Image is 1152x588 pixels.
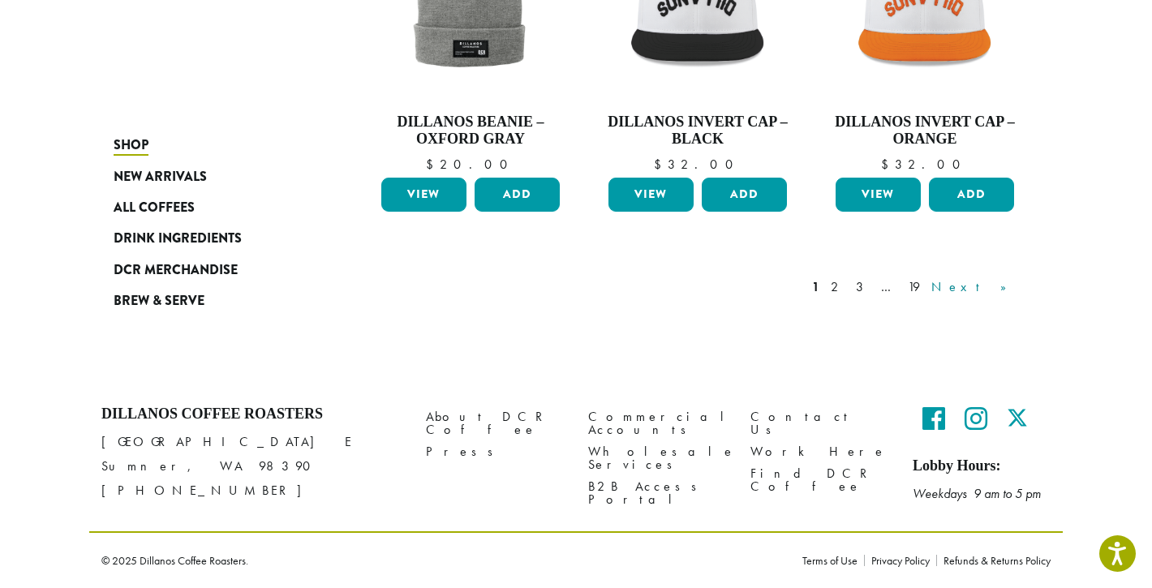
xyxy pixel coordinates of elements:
h4: Dillanos Invert Cap – Orange [832,114,1018,148]
a: Wholesale Services [588,440,726,475]
button: Add [702,178,787,212]
span: $ [654,156,668,173]
a: Refunds & Returns Policy [936,555,1051,566]
a: 19 [905,277,923,297]
a: Terms of Use [802,555,864,566]
a: 2 [827,277,848,297]
a: All Coffees [114,192,308,223]
a: 3 [853,277,873,297]
h4: Dillanos Beanie – Oxford Gray [377,114,564,148]
em: Weekdays 9 am to 5 pm [913,485,1041,502]
span: $ [426,156,440,173]
span: $ [881,156,895,173]
a: Next » [928,277,1021,297]
a: Find DCR Coffee [750,462,888,497]
a: Drink Ingredients [114,223,308,254]
span: All Coffees [114,198,195,218]
a: DCR Merchandise [114,255,308,285]
a: View [381,178,466,212]
bdi: 32.00 [881,156,968,173]
a: … [878,277,900,297]
a: Privacy Policy [864,555,936,566]
a: View [836,178,921,212]
a: Brew & Serve [114,285,308,316]
a: Work Here [750,440,888,462]
span: New Arrivals [114,167,207,187]
a: Commercial Accounts [588,406,726,440]
p: [GEOGRAPHIC_DATA] E Sumner, WA 98390 [PHONE_NUMBER] [101,430,402,503]
h4: Dillanos Coffee Roasters [101,406,402,423]
a: About DCR Coffee [426,406,564,440]
h4: Dillanos Invert Cap – Black [604,114,791,148]
a: Shop [114,130,308,161]
span: Drink Ingredients [114,229,242,249]
a: B2B Access Portal [588,475,726,510]
a: Contact Us [750,406,888,440]
button: Add [929,178,1014,212]
a: 1 [809,277,823,297]
span: DCR Merchandise [114,260,238,281]
a: Press [426,440,564,462]
a: View [608,178,694,212]
bdi: 20.00 [426,156,515,173]
a: New Arrivals [114,161,308,191]
p: © 2025 Dillanos Coffee Roasters. [101,555,778,566]
span: Brew & Serve [114,291,204,311]
span: Shop [114,135,148,156]
h5: Lobby Hours: [913,457,1051,475]
bdi: 32.00 [654,156,741,173]
button: Add [475,178,560,212]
